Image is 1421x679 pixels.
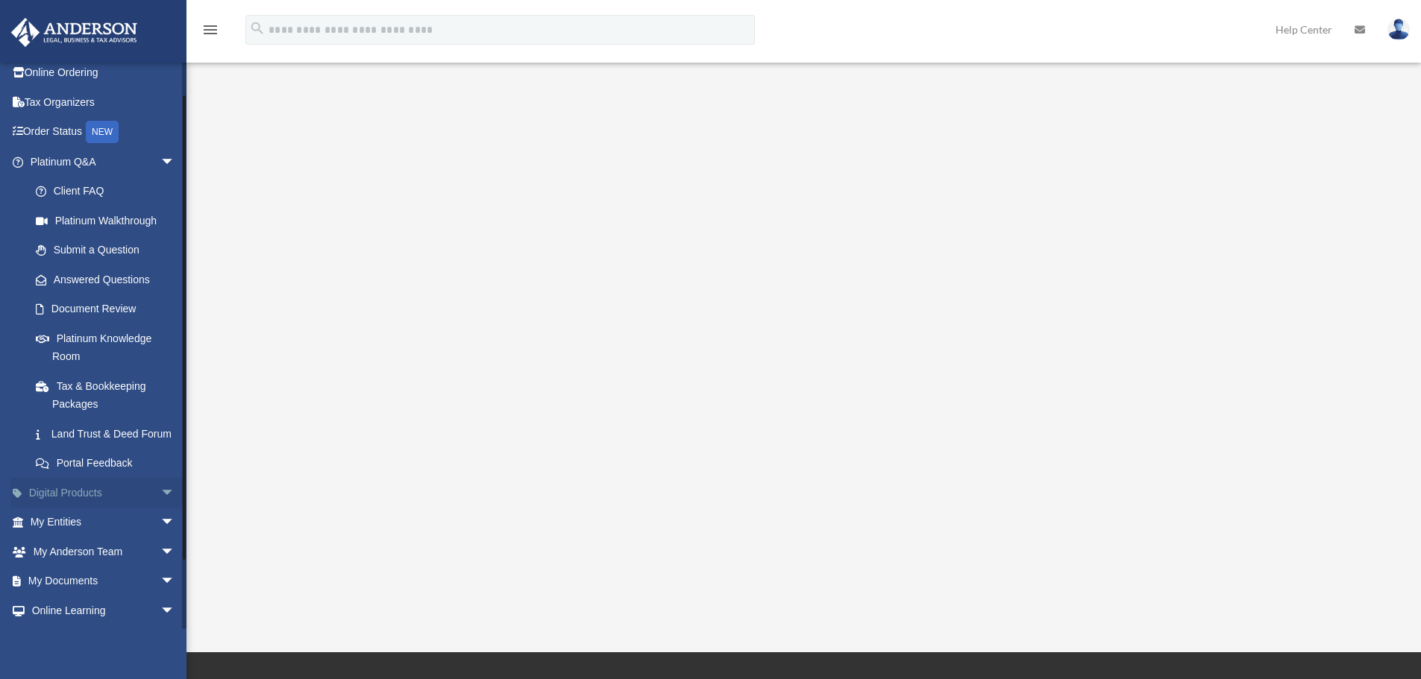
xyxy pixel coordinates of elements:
div: NEW [86,121,119,143]
a: Answered Questions [21,265,198,294]
a: Online Ordering [10,58,198,88]
a: Platinum Q&Aarrow_drop_down [10,147,198,177]
a: Platinum Walkthrough [21,206,190,236]
a: My Entitiesarrow_drop_down [10,508,198,537]
span: arrow_drop_down [160,537,190,567]
span: arrow_drop_down [160,625,190,656]
a: My Anderson Teamarrow_drop_down [10,537,198,566]
span: arrow_drop_down [160,147,190,177]
a: Portal Feedback [21,449,198,479]
a: Land Trust & Deed Forum [21,419,198,449]
span: arrow_drop_down [160,596,190,626]
a: Tax & Bookkeeping Packages [21,371,198,419]
a: Platinum Knowledge Room [21,323,198,371]
span: arrow_drop_down [160,478,190,508]
img: Anderson Advisors Platinum Portal [7,18,142,47]
span: arrow_drop_down [160,566,190,597]
a: Online Learningarrow_drop_down [10,596,198,625]
i: search [249,20,266,37]
a: Document Review [21,294,198,324]
a: Submit a Question [21,236,198,265]
a: Billingarrow_drop_down [10,625,198,655]
span: arrow_drop_down [160,508,190,538]
a: menu [201,26,219,39]
img: User Pic [1387,19,1410,40]
a: Client FAQ [21,177,198,206]
a: Digital Productsarrow_drop_down [10,478,198,508]
iframe: <span data-mce-type="bookmark" style="display: inline-block; width: 0px; overflow: hidden; line-h... [399,63,1205,511]
a: My Documentsarrow_drop_down [10,566,198,596]
i: menu [201,21,219,39]
a: Order StatusNEW [10,117,198,148]
a: Tax Organizers [10,87,198,117]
